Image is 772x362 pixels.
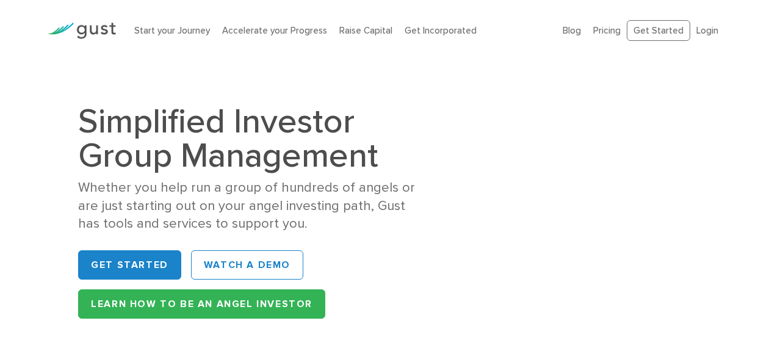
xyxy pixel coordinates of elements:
a: Login [696,25,718,36]
a: Get Started [78,250,181,280]
a: Get Incorporated [405,25,477,36]
a: Raise Capital [339,25,392,36]
a: Get Started [627,20,690,42]
a: Accelerate your Progress [222,25,327,36]
a: WATCH A DEMO [191,250,303,280]
a: Learn How to be an Angel Investor [78,289,325,319]
div: Whether you help run a group of hundreds of angels or are just starting out on your angel investi... [78,179,430,233]
a: Blog [563,25,581,36]
a: Start your Journey [134,25,210,36]
img: Gust Logo [48,23,116,39]
h1: Simplified Investor Group Management [78,104,430,173]
a: Pricing [593,25,621,36]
